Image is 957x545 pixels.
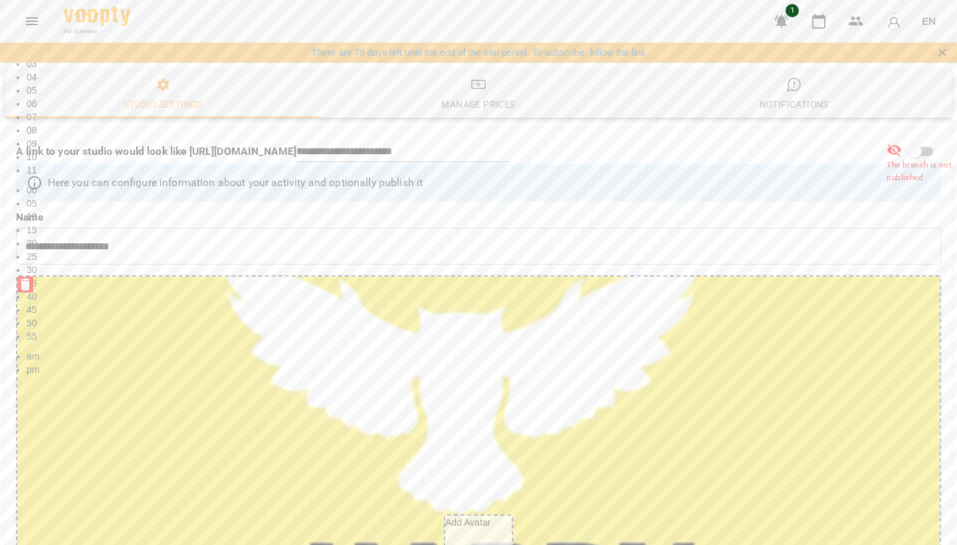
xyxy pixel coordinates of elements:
[27,276,957,290] li: 35
[933,43,952,62] button: Закрити сповіщення
[27,84,957,97] li: 05
[27,303,957,316] li: 45
[312,46,645,59] a: There are 78 days left until the end of the trial period. To subscribe, follow the link
[27,223,957,237] li: 15
[27,97,957,110] li: 06
[27,290,957,303] li: 40
[27,70,957,84] li: 04
[16,5,48,37] button: Menu
[27,110,957,124] li: 07
[27,57,957,70] li: 03
[27,183,957,197] li: 00
[916,9,941,33] button: EN
[27,163,957,177] li: 11
[27,350,957,363] li: am
[27,237,957,250] li: 20
[27,150,957,163] li: 10
[27,363,957,376] li: pm
[27,316,957,330] li: 50
[27,210,957,223] li: 10
[64,7,130,26] img: Voopty Logo
[27,197,957,210] li: 05
[27,263,957,276] li: 30
[27,124,957,137] li: 08
[27,330,957,343] li: 55
[64,27,130,36] span: For Business
[27,250,957,263] li: 25
[786,4,799,17] span: 1
[27,137,957,150] li: 09
[922,14,936,28] span: EN
[885,12,903,31] img: avatar_s.png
